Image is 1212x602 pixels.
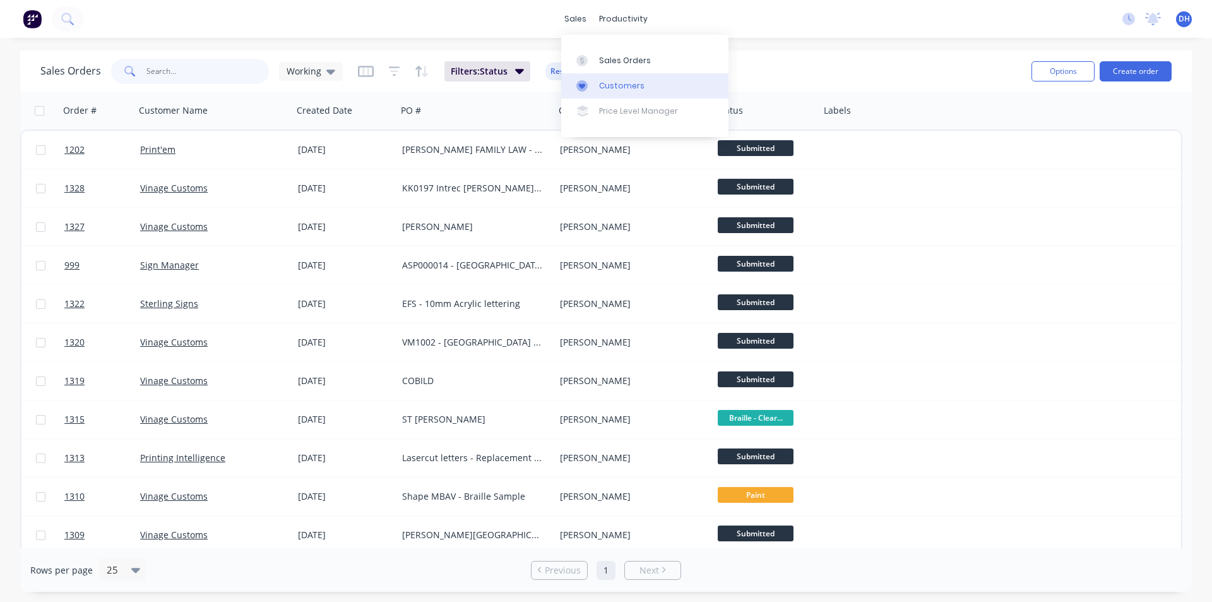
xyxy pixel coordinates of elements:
div: [DATE] [298,529,392,541]
div: [PERSON_NAME] [560,490,700,503]
div: Customers [599,80,645,92]
div: Lasercut letters - Replacement T, l and s [402,452,542,464]
div: [PERSON_NAME] [402,220,542,233]
div: Status [716,104,743,117]
div: [PERSON_NAME][GEOGRAPHIC_DATA] [402,529,542,541]
span: 1309 [64,529,85,541]
a: Printing Intelligence [140,452,225,464]
div: [DATE] [298,220,392,233]
span: 1310 [64,490,85,503]
span: 1315 [64,413,85,426]
a: Vinage Customs [140,182,208,194]
div: ST [PERSON_NAME] [402,413,542,426]
a: Sterling Signs [140,298,198,310]
span: 1327 [64,220,85,233]
button: Reset [545,63,576,80]
span: Submitted [718,179,793,195]
div: [PERSON_NAME] [560,298,700,310]
div: KK0197 Intrec [PERSON_NAME] - Timber Disc [402,182,542,195]
div: ASP000014 - [GEOGRAPHIC_DATA] - [GEOGRAPHIC_DATA] [402,259,542,272]
a: 1319 [64,362,140,400]
div: [DATE] [298,143,392,156]
span: Submitted [718,140,793,156]
div: PO # [401,104,421,117]
button: Options [1031,61,1095,81]
a: 1322 [64,285,140,323]
span: 1320 [64,336,85,349]
a: Vinage Customs [140,375,208,387]
div: [PERSON_NAME] [560,182,700,195]
div: Labels [824,104,851,117]
a: Vinage Customs [140,413,208,425]
a: 1310 [64,478,140,515]
a: Vinage Customs [140,490,208,502]
a: Customers [561,73,728,99]
div: [PERSON_NAME] [560,336,700,349]
div: EFS - 10mm Acrylic lettering [402,298,542,310]
a: 999 [64,246,140,284]
img: Factory [23,9,42,28]
div: [DATE] [298,375,392,387]
div: sales [558,9,593,28]
a: Page 1 is your current page [597,561,615,580]
div: [DATE] [298,452,392,464]
div: productivity [593,9,654,28]
div: [DATE] [298,182,392,195]
div: Sales Orders [599,55,651,66]
div: [DATE] [298,336,392,349]
span: Working [287,64,321,78]
input: Search... [146,59,270,84]
a: Sales Orders [561,47,728,73]
a: 1309 [64,516,140,554]
div: [PERSON_NAME] [560,452,700,464]
span: 999 [64,259,80,272]
button: Create order [1100,61,1172,81]
span: Submitted [718,333,793,349]
span: Submitted [718,217,793,233]
div: [PERSON_NAME] [560,220,700,233]
h1: Sales Orders [40,65,101,77]
a: 1328 [64,169,140,207]
span: 1202 [64,143,85,156]
span: Next [639,564,659,577]
a: Vinage Customs [140,529,208,541]
div: [PERSON_NAME] [560,375,700,387]
span: Submitted [718,526,793,541]
a: 1320 [64,323,140,361]
div: VM1002 - [GEOGRAPHIC_DATA] Co Brailles [402,336,542,349]
span: 1322 [64,298,85,310]
a: 1202 [64,131,140,169]
span: 1319 [64,375,85,387]
div: Created By [559,104,605,117]
span: Rows per page [30,564,93,577]
div: Created Date [297,104,352,117]
div: [PERSON_NAME] FAMILY LAW - Reception Lightbox [402,143,542,156]
a: Previous page [532,564,587,577]
span: Paint [718,487,793,503]
div: [PERSON_NAME] [560,413,700,426]
a: 1327 [64,208,140,246]
span: Submitted [718,256,793,272]
a: Print'em [140,143,175,155]
div: [DATE] [298,490,392,503]
div: [PERSON_NAME] [560,143,700,156]
span: 1313 [64,452,85,464]
span: Previous [545,564,581,577]
span: Submitted [718,294,793,310]
a: Next page [625,564,680,577]
ul: Pagination [526,561,686,580]
span: Submitted [718,448,793,464]
div: COBILD [402,375,542,387]
a: Sign Manager [140,259,199,271]
div: [PERSON_NAME] [560,259,700,272]
div: [DATE] [298,413,392,426]
span: Submitted [718,371,793,387]
a: 1313 [64,439,140,477]
span: DH [1179,13,1190,25]
div: Customer Name [139,104,208,117]
div: Order # [63,104,97,117]
a: Vinage Customs [140,220,208,232]
div: [PERSON_NAME] [560,529,700,541]
a: 1315 [64,400,140,438]
button: Filters:Status [444,61,530,81]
